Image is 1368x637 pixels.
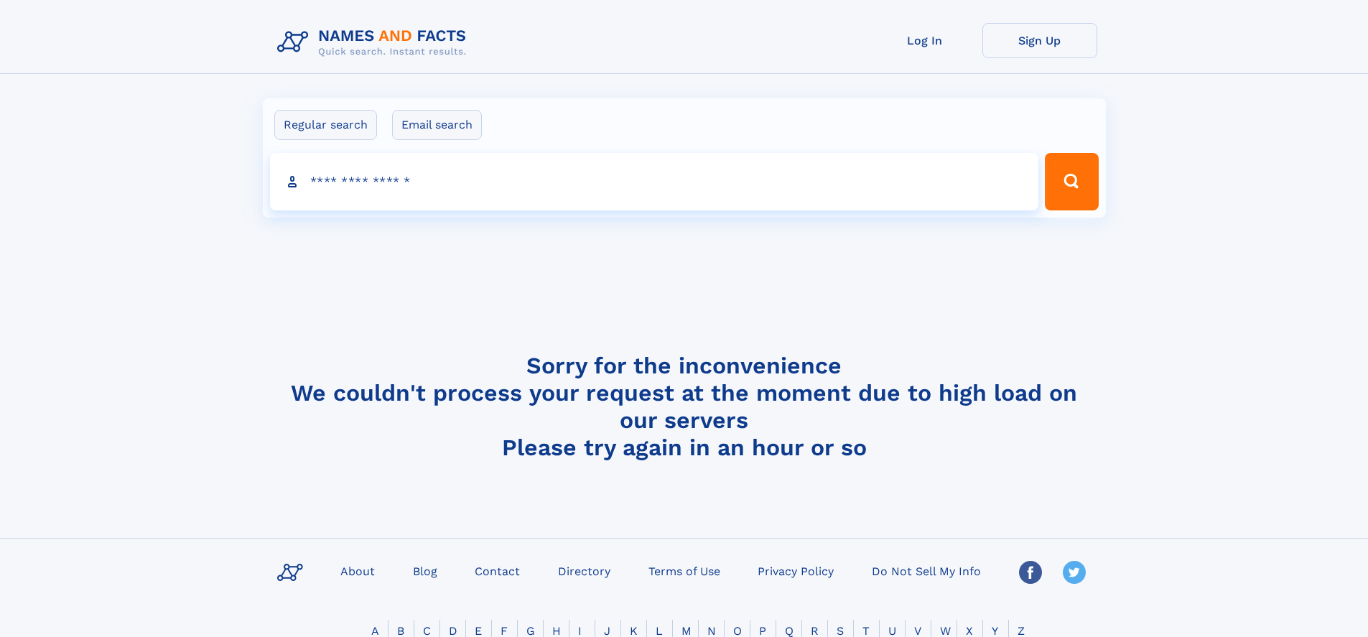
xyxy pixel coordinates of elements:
label: Email search [392,110,482,140]
a: Terms of Use [643,560,726,581]
input: search input [270,153,1039,210]
a: About [335,560,381,581]
a: Privacy Policy [752,560,839,581]
button: Search Button [1045,153,1098,210]
a: Blog [407,560,443,581]
img: Logo Names and Facts [271,23,478,62]
a: Sign Up [982,23,1097,58]
img: Twitter [1063,561,1086,584]
a: Do Not Sell My Info [866,560,987,581]
img: Facebook [1019,561,1042,584]
a: Contact [469,560,526,581]
label: Regular search [274,110,377,140]
a: Log In [867,23,982,58]
a: Directory [552,560,616,581]
h4: Sorry for the inconvenience We couldn't process your request at the moment due to high load on ou... [271,352,1097,461]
